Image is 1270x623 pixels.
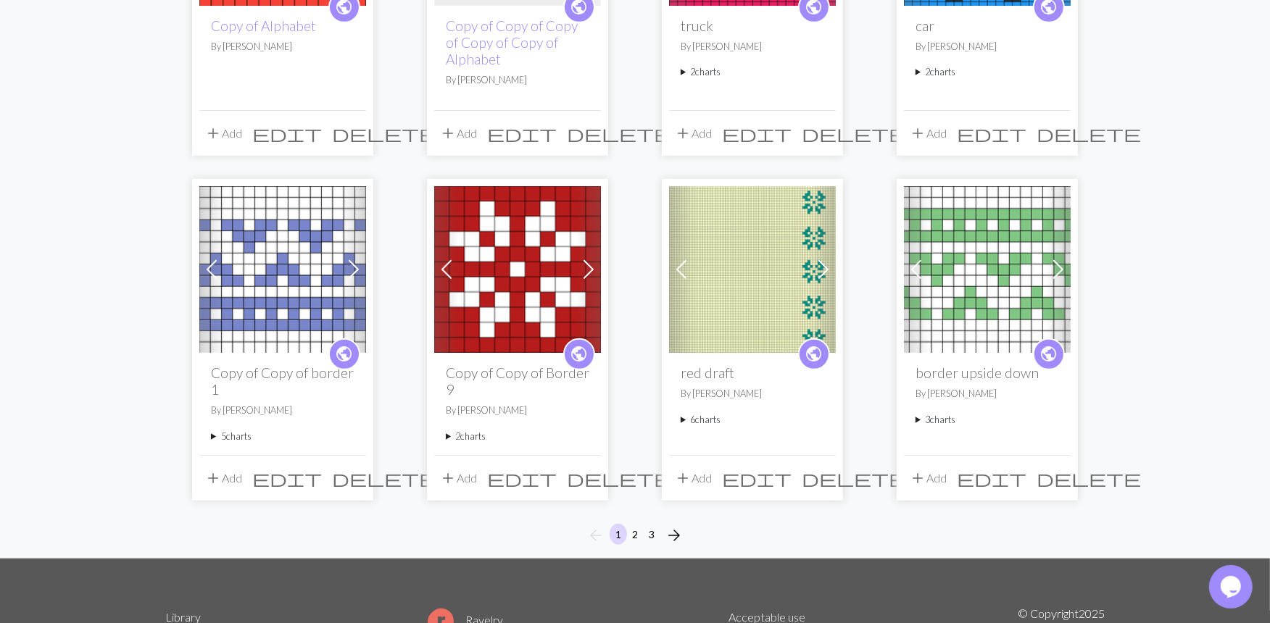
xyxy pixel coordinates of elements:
[252,469,322,487] i: Edit
[247,464,327,492] button: Edit
[570,343,589,365] span: public
[482,120,562,147] button: Edit
[722,468,792,488] span: edit
[446,404,589,417] p: By [PERSON_NAME]
[669,261,836,275] a: red draft
[717,120,797,147] button: Edit
[487,123,557,143] span: edit
[204,123,222,143] span: add
[487,125,557,142] i: Edit
[681,387,824,401] p: By [PERSON_NAME]
[681,413,824,427] summary: 6charts
[957,468,1026,488] span: edit
[916,364,1059,381] h2: border upside down
[563,338,595,370] a: public
[439,468,457,488] span: add
[211,364,354,398] h2: Copy of Copy of border 1
[805,343,823,365] span: public
[805,340,823,369] i: public
[1032,464,1146,492] button: Delete
[1033,338,1065,370] a: public
[252,123,322,143] span: edit
[446,364,589,398] h2: Copy of Copy of Border 9
[952,120,1032,147] button: Edit
[570,340,589,369] i: public
[434,120,482,147] button: Add
[643,524,660,545] button: 3
[567,123,671,143] span: delete
[434,186,601,353] img: Border 9
[952,464,1032,492] button: Edit
[211,404,354,417] p: By [PERSON_NAME]
[482,464,562,492] button: Edit
[904,120,952,147] button: Add
[916,40,1059,54] p: By [PERSON_NAME]
[904,464,952,492] button: Add
[439,123,457,143] span: add
[199,120,247,147] button: Add
[797,464,911,492] button: Delete
[1040,343,1058,365] span: public
[252,468,322,488] span: edit
[722,125,792,142] i: Edit
[332,123,436,143] span: delete
[327,464,441,492] button: Delete
[681,364,824,381] h2: red draft
[434,261,601,275] a: Border 9
[199,261,366,275] a: border 1
[665,527,683,544] i: Next
[669,464,717,492] button: Add
[252,125,322,142] i: Edit
[957,125,1026,142] i: Edit
[681,40,824,54] p: By [PERSON_NAME]
[916,17,1059,34] h2: car
[446,17,578,67] a: Copy of Copy of Copy of Copy of Copy of Alphabet
[336,343,354,365] span: public
[674,123,692,143] span: add
[626,524,644,545] button: 2
[916,413,1059,427] summary: 3charts
[904,261,1071,275] a: border upside down
[669,120,717,147] button: Add
[674,468,692,488] span: add
[199,464,247,492] button: Add
[957,123,1026,143] span: edit
[211,17,316,34] a: Copy of Alphabet
[1032,120,1146,147] button: Delete
[562,120,676,147] button: Delete
[487,469,557,487] i: Edit
[798,338,830,370] a: public
[1209,565,1256,609] iframe: chat widget
[211,430,354,443] summary: 5charts
[681,17,824,34] h2: truck
[327,120,441,147] button: Delete
[487,468,557,488] span: edit
[916,387,1059,401] p: By [PERSON_NAME]
[336,340,354,369] i: public
[581,524,689,547] nav: Page navigation
[204,468,222,488] span: add
[802,123,906,143] span: delete
[797,120,911,147] button: Delete
[332,468,436,488] span: delete
[665,525,683,545] span: arrow_forward
[660,524,689,547] button: Next
[328,338,360,370] a: public
[904,186,1071,353] img: border upside down
[717,464,797,492] button: Edit
[802,468,906,488] span: delete
[681,65,824,79] summary: 2charts
[434,464,482,492] button: Add
[610,524,627,545] button: 1
[1040,340,1058,369] i: public
[247,120,327,147] button: Edit
[909,468,926,488] span: add
[916,65,1059,79] summary: 2charts
[567,468,671,488] span: delete
[562,464,676,492] button: Delete
[446,430,589,443] summary: 2charts
[446,73,589,87] p: By [PERSON_NAME]
[1037,468,1141,488] span: delete
[722,469,792,487] i: Edit
[957,469,1026,487] i: Edit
